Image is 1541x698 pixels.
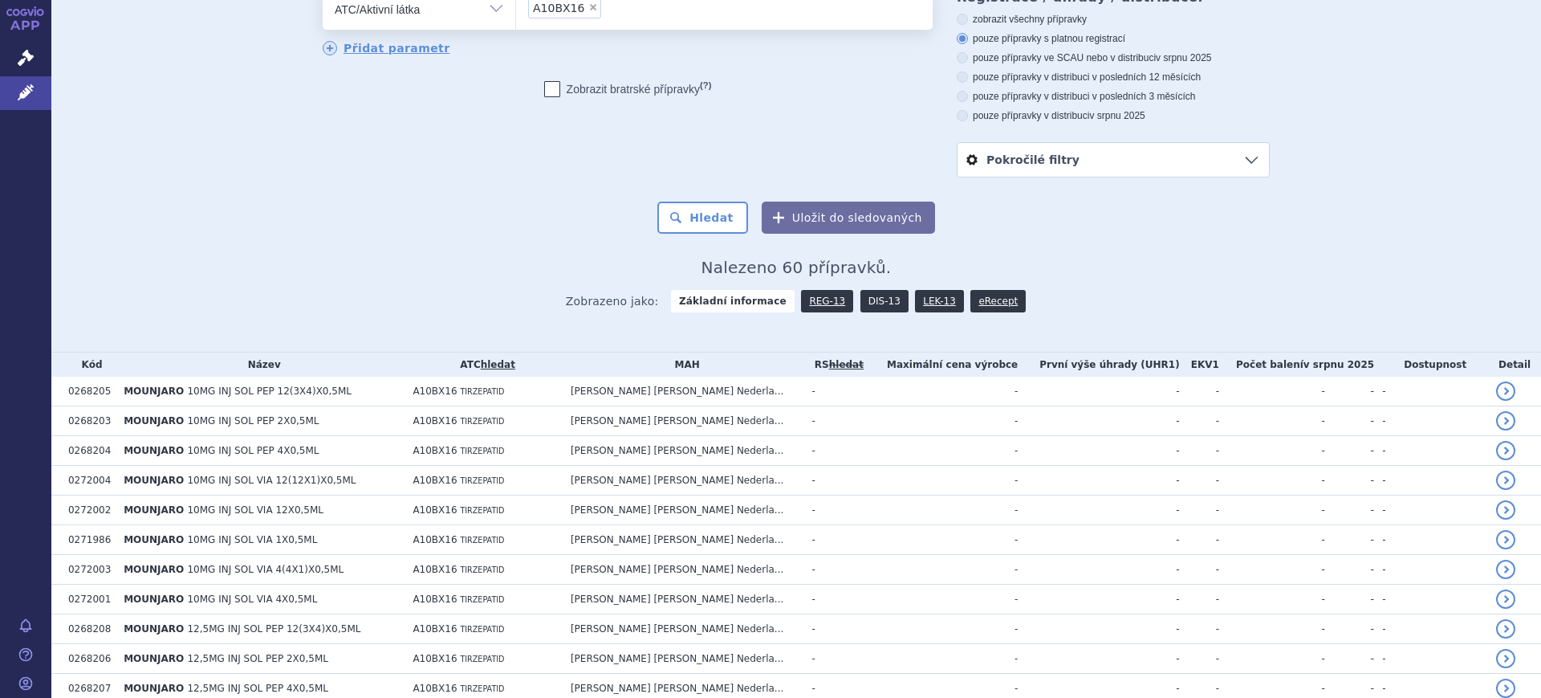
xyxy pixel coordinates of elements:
td: - [1325,496,1374,525]
td: - [804,406,867,436]
th: První výše úhrady (UHR1) [1018,353,1179,377]
a: detail [1496,382,1515,401]
td: [PERSON_NAME] [PERSON_NAME] Nederla... [563,644,804,674]
td: [PERSON_NAME] [PERSON_NAME] Nederla... [563,466,804,496]
span: A10BX16 [413,653,457,664]
td: - [1325,466,1374,496]
td: - [1325,525,1374,555]
td: - [804,614,867,644]
th: Dostupnost [1374,353,1488,377]
td: - [1180,496,1219,525]
td: - [1219,614,1325,644]
th: Počet balení [1219,353,1374,377]
span: v srpnu 2025 [1156,52,1211,63]
label: pouze přípravky v distribuci v posledních 3 měsících [957,90,1270,103]
a: detail [1496,560,1515,579]
td: - [804,496,867,525]
span: MOUNJARO [124,653,184,664]
span: TIRZEPATID [460,476,504,485]
td: 0268208 [60,614,116,644]
td: 0272004 [60,466,116,496]
span: TIRZEPATID [460,684,504,693]
td: - [1325,644,1374,674]
span: TIRZEPATID [460,625,504,634]
a: eRecept [970,290,1026,312]
td: - [1180,585,1219,614]
td: - [1374,585,1488,614]
span: A10BX16 [533,2,584,14]
td: [PERSON_NAME] [PERSON_NAME] Nederla... [563,496,804,525]
span: 12,5MG INJ SOL PEP 4X0,5ML [187,683,327,694]
td: 0272001 [60,585,116,614]
span: Nalezeno 60 přípravků. [701,258,892,277]
td: - [1219,525,1325,555]
td: 0268203 [60,406,116,436]
td: 0272003 [60,555,116,585]
td: - [1325,377,1374,406]
label: pouze přípravky s platnou registrací [957,32,1270,45]
del: hledat [829,359,864,370]
td: - [1018,585,1179,614]
a: REG-13 [801,290,853,312]
a: detail [1496,500,1515,520]
td: - [1018,525,1179,555]
td: - [866,406,1018,436]
a: Přidat parametr [323,41,450,55]
td: - [1374,614,1488,644]
td: [PERSON_NAME] [PERSON_NAME] Nederla... [563,436,804,466]
td: - [1219,555,1325,585]
span: 10MG INJ SOL VIA 12(12X1)X0,5ML [187,475,356,486]
span: MOUNJARO [124,475,184,486]
span: v srpnu 2025 [1303,359,1374,370]
td: - [1018,466,1179,496]
td: - [1180,406,1219,436]
span: MOUNJARO [124,564,184,575]
td: - [866,377,1018,406]
td: - [1325,614,1374,644]
td: - [1180,614,1219,644]
td: - [1219,466,1325,496]
td: - [866,525,1018,555]
span: A10BX16 [413,504,457,516]
span: A10BX16 [413,534,457,545]
span: A10BX16 [413,683,457,694]
td: - [1374,644,1488,674]
span: MOUNJARO [124,594,184,605]
span: A10BX16 [413,475,457,486]
span: TIRZEPATID [460,655,504,663]
span: TIRZEPATID [460,506,504,515]
a: Pokročilé filtry [958,143,1269,177]
a: detail [1496,649,1515,668]
td: - [1180,644,1219,674]
td: [PERSON_NAME] [PERSON_NAME] Nederla... [563,525,804,555]
span: TIRZEPATID [460,447,504,455]
span: 10MG INJ SOL VIA 4(4X1)X0,5ML [187,564,344,575]
span: TIRZEPATID [460,565,504,574]
td: - [1374,555,1488,585]
th: Maximální cena výrobce [866,353,1018,377]
td: - [1018,406,1179,436]
td: 0271986 [60,525,116,555]
td: - [1219,377,1325,406]
td: - [1219,436,1325,466]
a: DIS-13 [860,290,909,312]
span: A10BX16 [413,386,457,397]
a: vyhledávání neobsahuje žádnou platnou referenční skupinu [829,359,864,370]
span: MOUNJARO [124,683,184,694]
td: - [866,614,1018,644]
span: v srpnu 2025 [1089,110,1145,121]
label: pouze přípravky ve SCAU nebo v distribuci [957,51,1270,64]
button: Uložit do sledovaných [762,202,935,234]
th: Detail [1488,353,1541,377]
span: TIRZEPATID [460,595,504,604]
span: 10MG INJ SOL VIA 12X0,5ML [187,504,323,516]
a: detail [1496,441,1515,460]
td: - [1219,644,1325,674]
td: [PERSON_NAME] [PERSON_NAME] Nederla... [563,585,804,614]
td: - [1325,406,1374,436]
span: Zobrazeno jako: [566,290,659,312]
a: detail [1496,590,1515,609]
a: LEK-13 [915,290,963,312]
abbr: (?) [700,80,711,91]
td: - [804,585,867,614]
